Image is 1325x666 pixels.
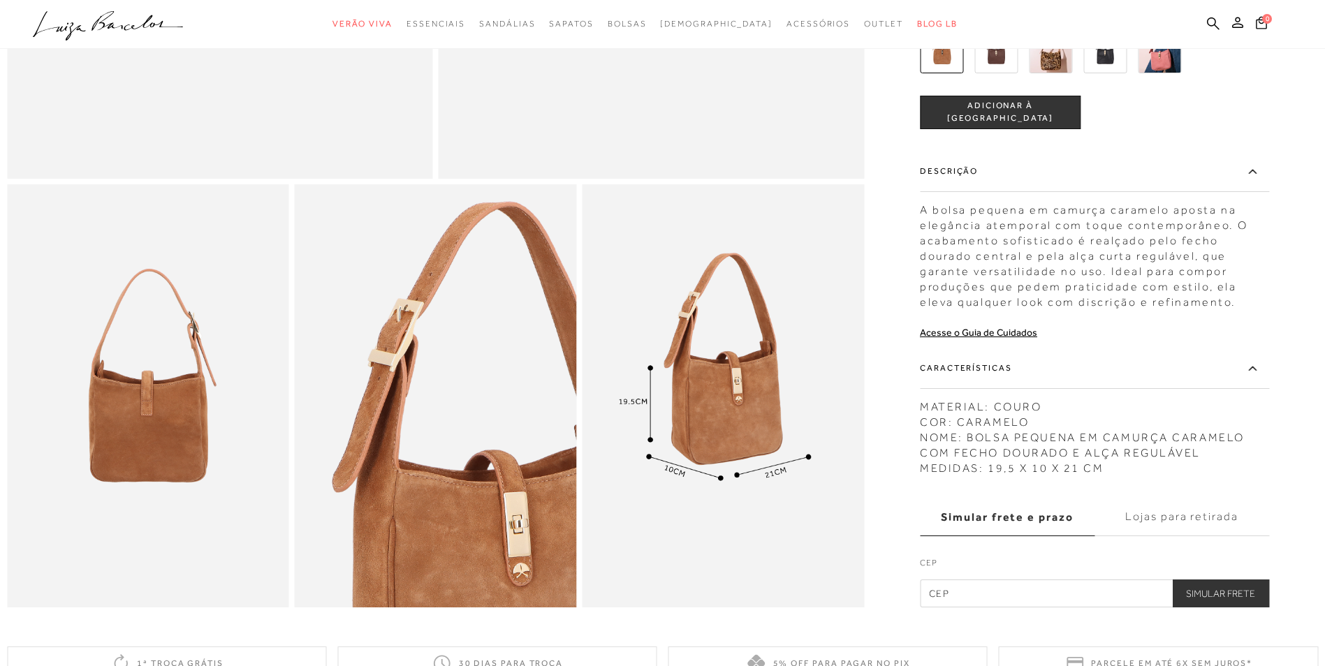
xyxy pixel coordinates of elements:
[1083,30,1127,73] img: BOLSA PEQUENA EM COURO PRETO COM FECHO DOURADO E ALÇA REGULÁVEL
[920,579,1269,607] input: CEP
[864,11,903,37] a: categoryNavScreenReaderText
[549,19,593,29] span: Sapatos
[920,498,1095,536] label: Simular frete e prazo
[786,11,850,37] a: categoryNavScreenReaderText
[1095,498,1269,536] label: Lojas para retirada
[660,11,773,37] a: noSubCategoriesText
[1252,15,1271,34] button: 0
[920,348,1269,389] label: Características
[920,327,1037,338] a: Acesse o Guia de Cuidados
[921,100,1080,124] span: ADICIONAR À [GEOGRAPHIC_DATA]
[920,96,1081,129] button: ADICIONAR À [GEOGRAPHIC_DATA]
[920,392,1269,476] div: MATERIAL: COURO COR: CARAMELO NOME: BOLSA PEQUENA EM CAMURÇA CARAMELO COM FECHO DOURADO E ALÇA RE...
[864,19,903,29] span: Outlet
[295,184,577,607] img: image
[332,11,393,37] a: categoryNavScreenReaderText
[920,195,1269,310] div: A bolsa pequena em camurça caramelo aposta na elegância atemporal com toque contemporâneo. O acab...
[7,184,289,607] img: image
[1172,579,1269,607] button: Simular Frete
[582,184,864,607] img: image
[920,556,1269,576] label: CEP
[786,19,850,29] span: Acessórios
[660,19,773,29] span: [DEMOGRAPHIC_DATA]
[917,11,958,37] a: BLOG LB
[920,151,1269,192] label: Descrição
[1138,30,1181,73] img: BOLSA PEQUENA EM COURO ROSA QUARTZO COM FECHO DOURADO E ALÇA REGULÁVEL
[549,11,593,37] a: categoryNavScreenReaderText
[479,19,535,29] span: Sandálias
[479,11,535,37] a: categoryNavScreenReaderText
[1262,14,1272,24] span: 0
[608,11,647,37] a: categoryNavScreenReaderText
[917,19,958,29] span: BLOG LB
[608,19,647,29] span: Bolsas
[407,11,465,37] a: categoryNavScreenReaderText
[407,19,465,29] span: Essenciais
[920,30,963,73] img: BOLSA PEQUENA EM CAMURÇA CARAMELO COM FECHO DOURADO E ALÇA REGULÁVEL
[332,19,393,29] span: Verão Viva
[974,30,1018,73] img: BOLSA PEQUENA EM COURO CAFÉ COM FECHO DOURADO E ALÇA REGULÁVEL
[1029,30,1072,73] img: BOLSA PEQUENA EM COURO ONÇA COM FECHO DOURADO E ALÇA REGULÁVEL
